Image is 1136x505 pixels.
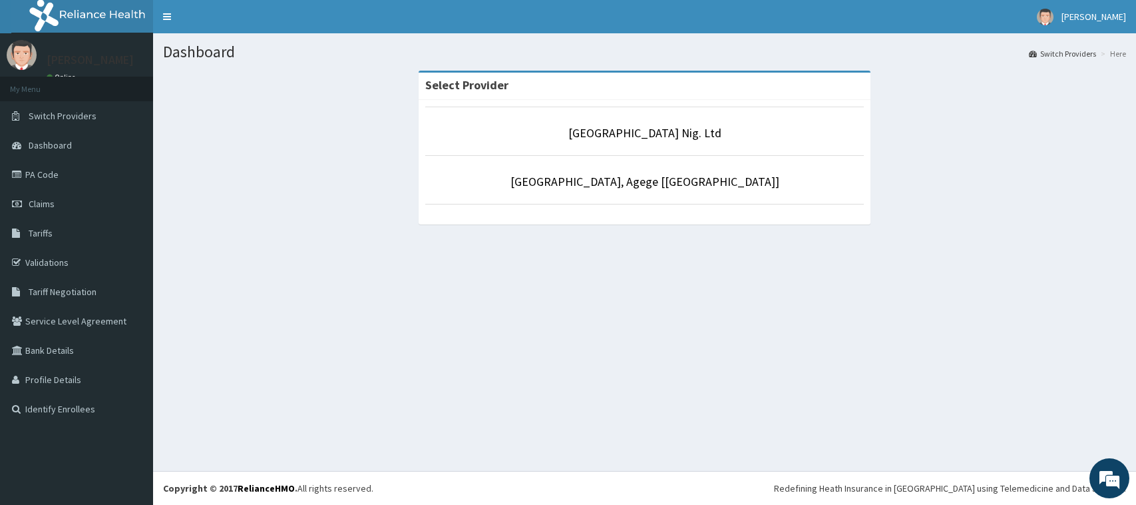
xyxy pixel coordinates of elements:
[47,54,134,66] p: [PERSON_NAME]
[47,73,79,82] a: Online
[29,227,53,239] span: Tariffs
[29,139,72,151] span: Dashboard
[29,286,96,298] span: Tariff Negotiation
[1029,48,1096,59] a: Switch Providers
[163,482,297,494] strong: Copyright © 2017 .
[1097,48,1126,59] li: Here
[568,125,721,141] a: [GEOGRAPHIC_DATA] Nig. Ltd
[774,482,1126,495] div: Redefining Heath Insurance in [GEOGRAPHIC_DATA] using Telemedicine and Data Science!
[163,43,1126,61] h1: Dashboard
[1061,11,1126,23] span: [PERSON_NAME]
[7,40,37,70] img: User Image
[238,482,295,494] a: RelianceHMO
[510,174,779,189] a: [GEOGRAPHIC_DATA], Agege [[GEOGRAPHIC_DATA]]
[1037,9,1053,25] img: User Image
[425,77,508,93] strong: Select Provider
[29,198,55,210] span: Claims
[29,110,96,122] span: Switch Providers
[153,471,1136,505] footer: All rights reserved.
